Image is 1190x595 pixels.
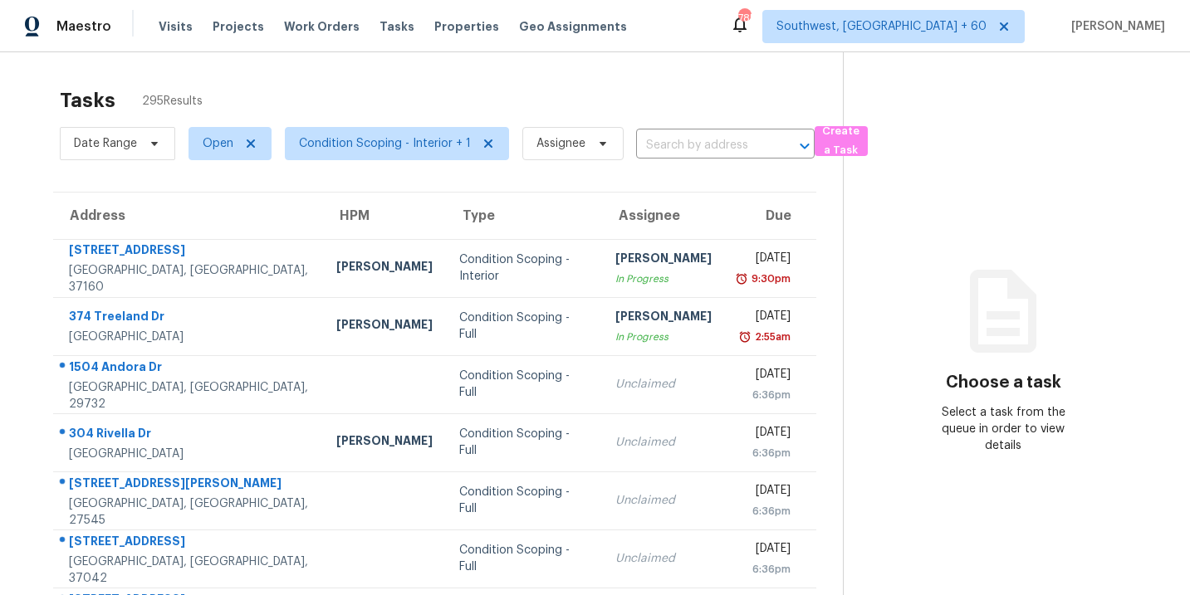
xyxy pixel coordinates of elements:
div: [DATE] [738,250,791,271]
div: Condition Scoping - Full [459,484,589,517]
span: Open [203,135,233,152]
div: [STREET_ADDRESS] [69,533,310,554]
div: [PERSON_NAME] [615,250,712,271]
div: [PERSON_NAME] [615,308,712,329]
div: Condition Scoping - Full [459,368,589,401]
button: Open [793,134,816,158]
div: [PERSON_NAME] [336,258,433,279]
span: Projects [213,18,264,35]
div: Unclaimed [615,550,712,567]
div: Select a task from the queue in order to view details [923,404,1084,454]
div: 2:55am [752,329,791,345]
div: [GEOGRAPHIC_DATA], [GEOGRAPHIC_DATA], 27545 [69,495,310,529]
img: Overdue Alarm Icon [738,329,752,345]
div: 304 Rivella Dr [69,425,310,446]
div: [PERSON_NAME] [336,316,433,337]
div: 1504 Andora Dr [69,358,310,379]
span: Create a Task [823,122,859,160]
span: Southwest, [GEOGRAPHIC_DATA] + 60 [776,18,987,35]
div: Unclaimed [615,434,712,451]
div: [GEOGRAPHIC_DATA] [69,329,310,345]
th: Due [725,193,816,239]
div: Condition Scoping - Interior [459,251,589,285]
div: Unclaimed [615,492,712,509]
div: [GEOGRAPHIC_DATA], [GEOGRAPHIC_DATA], 29732 [69,379,310,412]
th: Assignee [602,193,725,239]
div: [GEOGRAPHIC_DATA] [69,446,310,462]
div: [GEOGRAPHIC_DATA], [GEOGRAPHIC_DATA], 37160 [69,262,310,295]
div: Condition Scoping - Full [459,310,589,343]
div: [STREET_ADDRESS][PERSON_NAME] [69,475,310,495]
div: Condition Scoping - Full [459,426,589,459]
div: [DATE] [738,366,791,387]
button: Create a Task [815,126,868,156]
th: Address [53,193,323,239]
div: 785 [738,10,750,27]
h3: Choose a task [946,374,1061,391]
div: [PERSON_NAME] [336,432,433,453]
div: [DATE] [738,424,791,445]
div: 6:36pm [738,387,791,403]
span: Condition Scoping - Interior + 1 [299,135,471,152]
div: [GEOGRAPHIC_DATA], [GEOGRAPHIC_DATA], 37042 [69,554,310,587]
th: Type [446,193,602,239]
div: [STREET_ADDRESS] [69,241,310,262]
div: [DATE] [738,308,791,329]
div: 9:30pm [748,271,791,287]
div: [DATE] [738,540,791,561]
div: 6:36pm [738,561,791,578]
span: [PERSON_NAME] [1065,18,1165,35]
span: Visits [159,18,193,35]
span: Maestro [56,18,111,35]
h2: Tasks [60,92,115,109]
th: HPM [323,193,446,239]
span: Tasks [380,21,414,32]
span: Geo Assignments [519,18,627,35]
div: [DATE] [738,482,791,503]
span: Assignee [536,135,585,152]
div: Condition Scoping - Full [459,542,589,575]
div: Unclaimed [615,376,712,393]
span: Date Range [74,135,137,152]
div: In Progress [615,329,712,345]
input: Search by address [636,133,768,159]
span: 295 Results [142,93,203,110]
div: 6:36pm [738,503,791,519]
div: 374 Treeland Dr [69,308,310,329]
img: Overdue Alarm Icon [735,271,748,287]
span: Work Orders [284,18,360,35]
div: In Progress [615,271,712,287]
div: 6:36pm [738,445,791,461]
span: Properties [434,18,499,35]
